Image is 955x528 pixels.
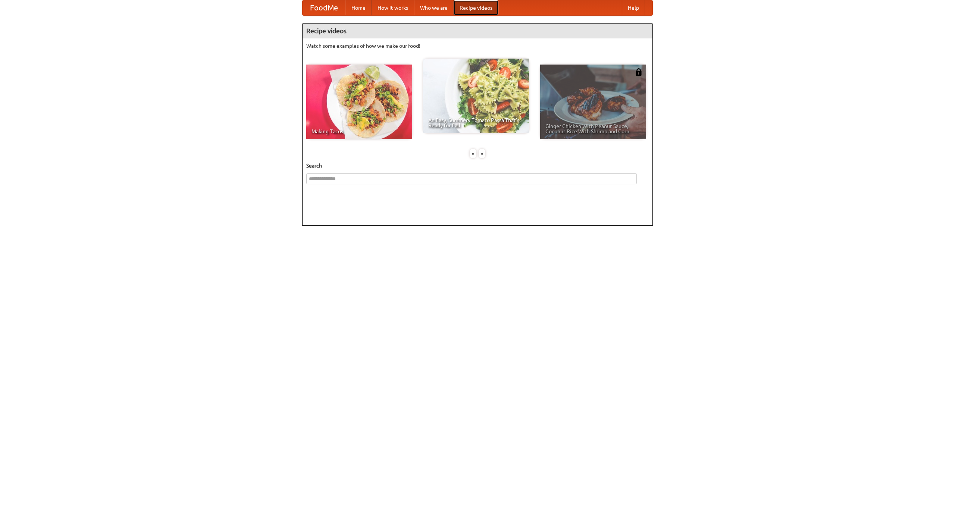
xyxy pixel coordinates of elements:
h5: Search [306,162,649,169]
div: » [479,149,485,158]
a: Help [622,0,645,15]
span: Making Tacos [311,129,407,134]
a: Home [345,0,372,15]
a: An Easy, Summery Tomato Pasta That's Ready for Fall [423,59,529,133]
span: An Easy, Summery Tomato Pasta That's Ready for Fall [428,118,524,128]
a: Making Tacos [306,65,412,139]
a: Recipe videos [454,0,498,15]
a: How it works [372,0,414,15]
p: Watch some examples of how we make our food! [306,42,649,50]
div: « [470,149,476,158]
h4: Recipe videos [303,24,652,38]
a: FoodMe [303,0,345,15]
img: 483408.png [635,68,642,76]
a: Who we are [414,0,454,15]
